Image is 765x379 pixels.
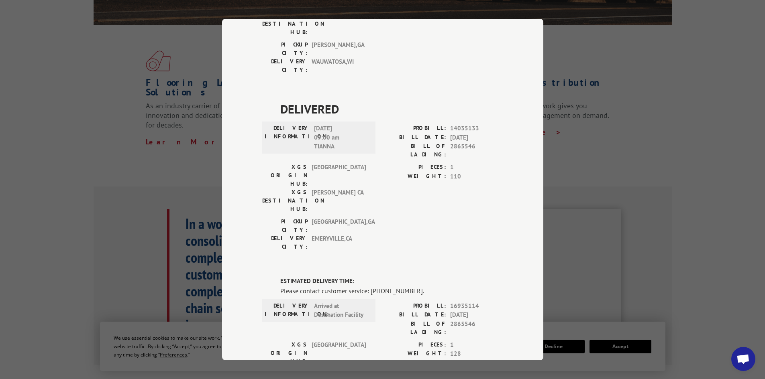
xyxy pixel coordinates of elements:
[383,349,446,359] label: WEIGHT:
[450,142,503,159] span: 2865546
[312,188,366,213] span: [PERSON_NAME] CA
[383,320,446,336] label: BILL OF LADING:
[450,310,503,320] span: [DATE]
[312,163,366,188] span: [GEOGRAPHIC_DATA]
[450,163,503,172] span: 1
[731,347,755,371] div: Open chat
[383,310,446,320] label: BILL DATE:
[383,163,446,172] label: PIECES:
[262,340,308,366] label: XGS ORIGIN HUB:
[383,124,446,133] label: PROBILL:
[450,133,503,142] span: [DATE]
[450,320,503,336] span: 2865546
[265,124,310,151] label: DELIVERY INFORMATION:
[262,57,308,74] label: DELIVERY CITY:
[383,133,446,142] label: BILL DATE:
[450,302,503,311] span: 16935114
[383,142,446,159] label: BILL OF LADING:
[262,163,308,188] label: XGS ORIGIN HUB:
[312,11,366,36] span: [GEOGRAPHIC_DATA]
[312,57,366,74] span: WAUWATOSA , WI
[312,41,366,57] span: [PERSON_NAME] , GA
[312,340,366,366] span: [GEOGRAPHIC_DATA]
[383,172,446,181] label: WEIGHT:
[383,340,446,350] label: PIECES:
[450,124,503,133] span: 14035133
[262,188,308,213] label: XGS DESTINATION HUB:
[314,124,368,151] span: [DATE] 09:00 am TIANNA
[262,11,308,36] label: XGS DESTINATION HUB:
[312,234,366,251] span: EMERYVILLE , CA
[280,100,503,118] span: DELIVERED
[450,172,503,181] span: 110
[280,286,503,296] div: Please contact customer service: [PHONE_NUMBER].
[262,41,308,57] label: PICKUP CITY:
[265,302,310,320] label: DELIVERY INFORMATION:
[312,217,366,234] span: [GEOGRAPHIC_DATA] , GA
[314,302,368,320] span: Arrived at Destination Facility
[280,277,503,286] label: ESTIMATED DELIVERY TIME:
[262,234,308,251] label: DELIVERY CITY:
[450,340,503,350] span: 1
[450,349,503,359] span: 128
[262,217,308,234] label: PICKUP CITY:
[383,302,446,311] label: PROBILL:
